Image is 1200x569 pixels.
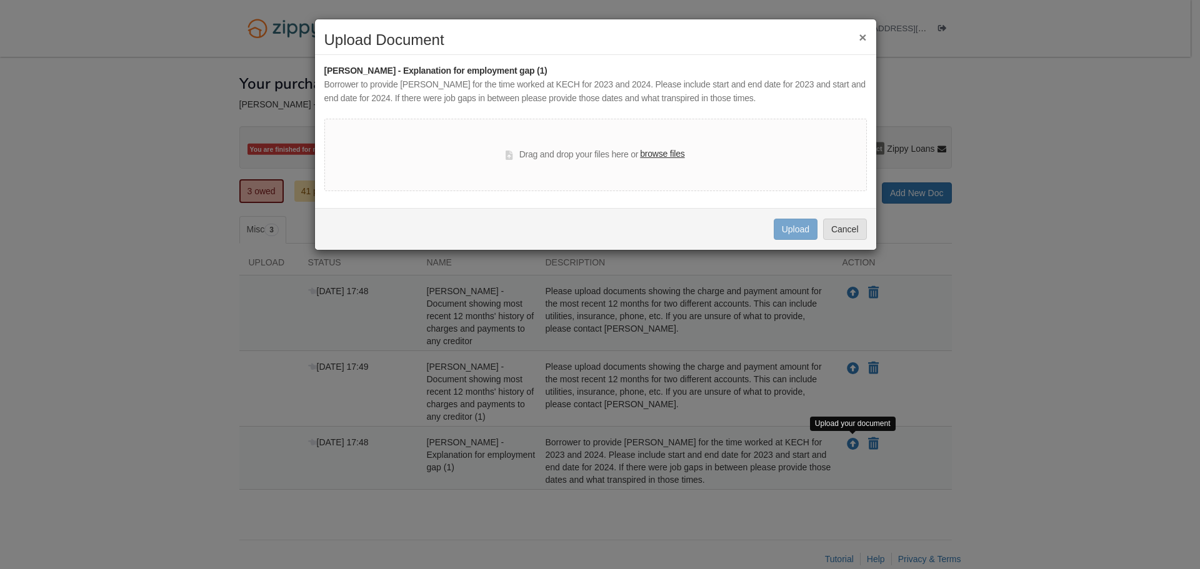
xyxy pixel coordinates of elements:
label: browse files [640,147,684,161]
h2: Upload Document [324,32,867,48]
button: Cancel [823,219,867,240]
button: Upload [774,219,817,240]
div: Upload your document [810,417,896,431]
button: × [859,31,866,44]
div: [PERSON_NAME] - Explanation for employment gap (1) [324,64,867,78]
div: Borrower to provide [PERSON_NAME] for the time worked at KECH for 2023 and 2024. Please include s... [324,78,867,106]
div: Drag and drop your files here or [506,147,684,162]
